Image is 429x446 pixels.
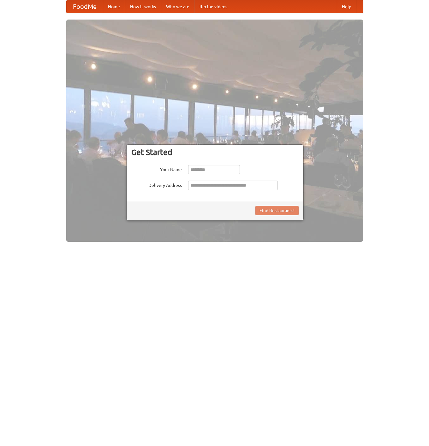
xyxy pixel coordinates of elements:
[131,148,299,157] h3: Get Started
[255,206,299,215] button: Find Restaurants!
[194,0,232,13] a: Recipe videos
[103,0,125,13] a: Home
[131,181,182,188] label: Delivery Address
[67,0,103,13] a: FoodMe
[125,0,161,13] a: How it works
[161,0,194,13] a: Who we are
[131,165,182,173] label: Your Name
[337,0,356,13] a: Help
